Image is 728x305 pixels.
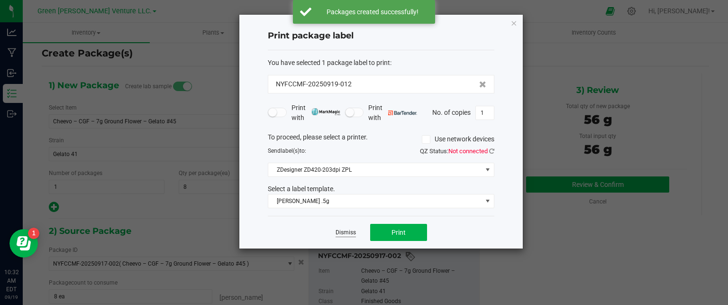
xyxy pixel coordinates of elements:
[336,229,356,237] a: Dismiss
[268,58,494,68] div: :
[261,132,501,147] div: To proceed, please select a printer.
[268,59,390,66] span: You have selected 1 package label to print
[291,103,340,123] span: Print with
[276,79,352,89] span: NYFCCMF-20250919-012
[370,224,427,241] button: Print
[281,148,300,154] span: label(s)
[391,229,406,236] span: Print
[268,148,306,154] span: Send to:
[422,134,494,144] label: Use network devices
[9,229,38,258] iframe: Resource center
[268,194,482,208] span: [PERSON_NAME] .5g
[317,7,428,17] div: Packages created successfully!
[432,108,471,116] span: No. of copies
[448,148,488,155] span: Not connected
[368,103,417,123] span: Print with
[388,111,417,115] img: bartender.png
[311,108,340,115] img: mark_magic_cybra.png
[420,148,494,155] span: QZ Status:
[28,228,39,239] iframe: Resource center unread badge
[268,30,494,42] h4: Print package label
[268,163,482,176] span: ZDesigner ZD420-203dpi ZPL
[261,184,501,194] div: Select a label template.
